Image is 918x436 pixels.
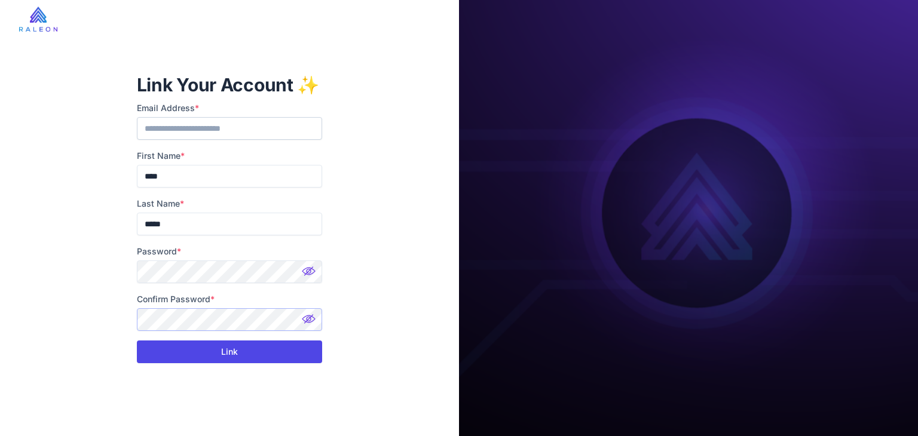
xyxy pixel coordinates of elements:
label: Confirm Password [137,293,322,306]
label: First Name [137,149,322,162]
img: raleon-logo-whitebg.9aac0268.jpg [19,7,57,32]
h1: Link Your Account ✨ [137,73,322,97]
label: Last Name [137,197,322,210]
button: Link [137,340,322,363]
label: Email Address [137,102,322,115]
img: Password hidden [298,311,322,334]
label: Password [137,245,322,258]
img: Password hidden [298,263,322,287]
